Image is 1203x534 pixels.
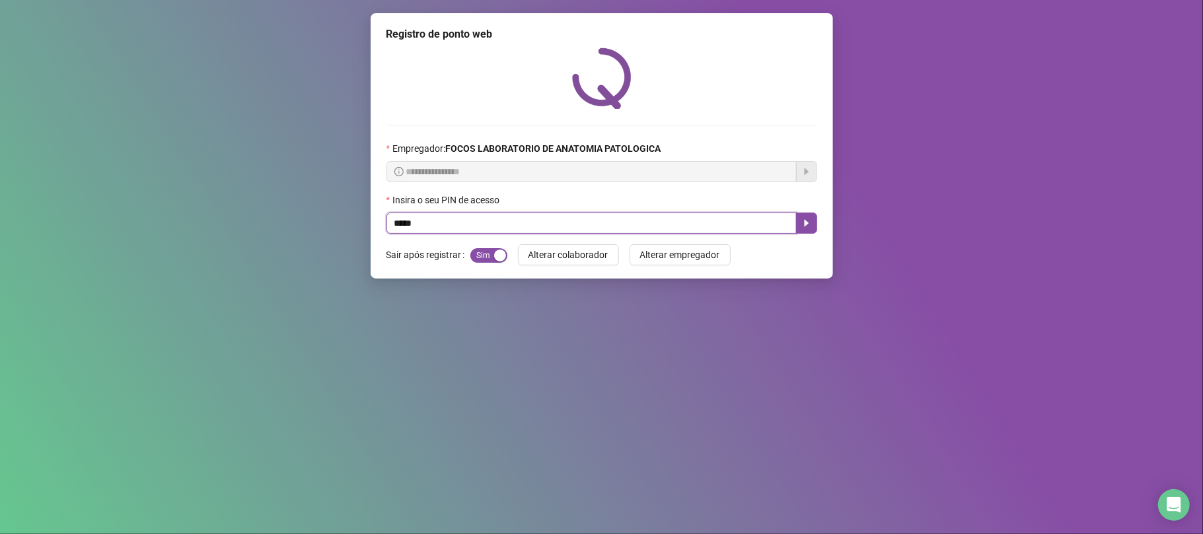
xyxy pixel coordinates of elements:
img: QRPoint [572,48,632,109]
span: Empregador : [392,141,661,156]
label: Insira o seu PIN de acesso [386,193,508,207]
label: Sair após registrar [386,244,470,265]
span: Alterar empregador [640,248,720,262]
button: Alterar colaborador [518,244,619,265]
button: Alterar empregador [630,244,731,265]
strong: FOCOS LABORATORIO DE ANATOMIA PATOLOGICA [445,143,661,154]
span: Alterar colaborador [529,248,608,262]
span: info-circle [394,167,404,176]
span: caret-right [801,218,812,228]
div: Open Intercom Messenger [1158,489,1190,521]
div: Registro de ponto web [386,26,817,42]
